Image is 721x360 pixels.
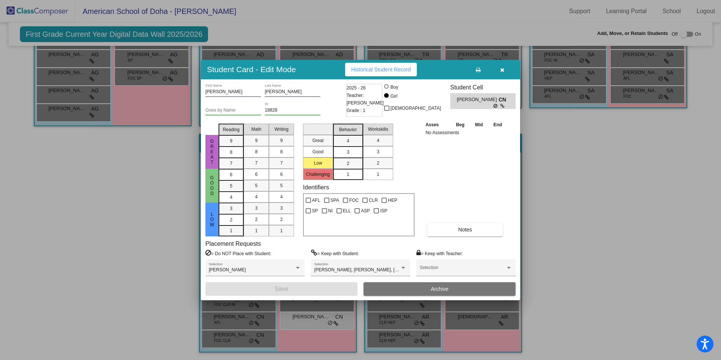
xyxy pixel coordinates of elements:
[450,84,516,91] h3: Student Cell
[328,206,333,215] span: NI
[303,184,329,191] label: Identifiers
[390,93,398,100] div: Girl
[368,126,388,133] span: Workskills
[230,194,232,201] span: 4
[230,216,232,223] span: 2
[230,205,232,212] span: 3
[255,171,258,178] span: 6
[377,137,379,144] span: 4
[230,171,232,178] span: 6
[205,250,271,257] label: = Do NOT Place with Student:
[280,216,283,223] span: 2
[280,137,283,144] span: 9
[275,126,288,133] span: Writing
[205,240,261,247] label: Placement Requests
[349,196,359,205] span: FOC
[205,108,261,113] input: goes by name
[230,160,232,167] span: 7
[377,171,379,178] span: 1
[427,223,503,236] button: Notes
[255,137,258,144] span: 9
[280,171,283,178] span: 6
[255,194,258,200] span: 4
[275,286,288,292] span: Save
[280,194,283,200] span: 4
[209,212,216,227] span: Low
[209,175,216,196] span: Good
[351,67,411,73] span: Historical Student Record
[369,196,378,205] span: CLR
[255,205,258,212] span: 3
[347,171,349,178] span: 1
[345,63,417,76] button: Historical Student Record
[388,196,397,205] span: HEP
[207,65,296,74] h3: Student Card - Edit Mode
[255,216,258,223] span: 2
[377,148,379,155] span: 3
[223,126,240,133] span: Reading
[424,129,507,136] td: No Assessments
[416,250,463,257] label: = Keep with Teacher:
[330,196,339,205] span: SPA
[364,282,516,296] button: Archive
[209,267,246,272] span: [PERSON_NAME]
[343,206,351,215] span: ELL
[230,138,232,144] span: 9
[265,108,320,113] input: Enter ID
[488,121,508,129] th: End
[391,104,441,113] span: [DEMOGRAPHIC_DATA]
[377,160,379,166] span: 2
[251,126,261,133] span: Math
[458,227,472,233] span: Notes
[314,267,470,272] span: [PERSON_NAME], [PERSON_NAME], [PERSON_NAME], [PERSON_NAME]
[361,206,370,215] span: ASP
[311,250,359,257] label: = Keep with Student:
[347,149,349,156] span: 3
[230,183,232,189] span: 5
[255,148,258,155] span: 8
[230,227,232,234] span: 1
[470,121,488,129] th: Mid
[205,282,357,296] button: Save
[451,121,470,129] th: Beg
[339,126,357,133] span: Behavior
[347,160,349,167] span: 2
[255,160,258,166] span: 7
[255,227,258,234] span: 1
[347,84,366,92] span: 2025 - 26
[280,205,283,212] span: 3
[380,206,387,215] span: ISP
[255,182,258,189] span: 5
[347,107,365,114] span: Grade : 1
[457,96,498,104] span: [PERSON_NAME]
[499,96,509,104] span: CN
[280,227,283,234] span: 1
[431,286,448,292] span: Archive
[347,138,349,144] span: 4
[390,84,398,91] div: Boy
[209,139,216,165] span: Great
[312,206,318,215] span: SP
[347,92,384,107] span: Teacher: [PERSON_NAME]
[312,196,320,205] span: AFL
[280,148,283,155] span: 8
[280,160,283,166] span: 7
[424,121,451,129] th: Asses
[280,182,283,189] span: 5
[230,149,232,156] span: 8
